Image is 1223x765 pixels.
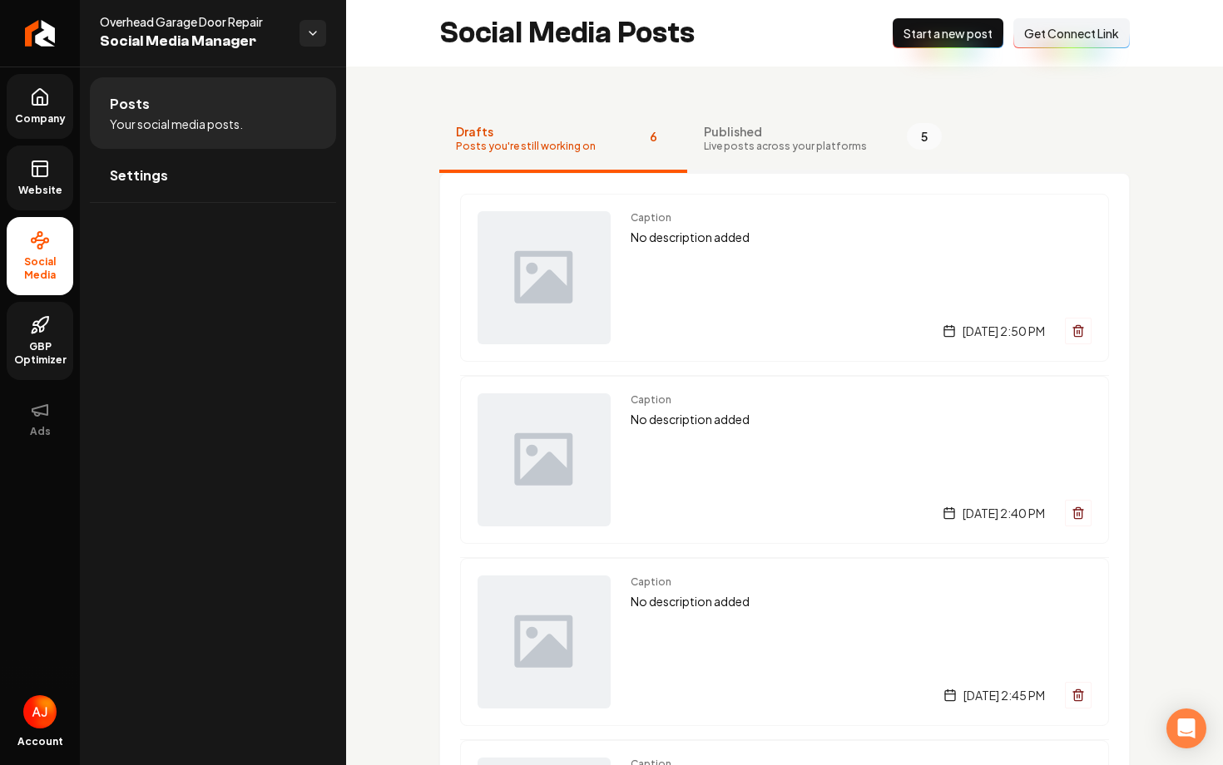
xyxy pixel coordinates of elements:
[631,592,1092,611] p: No description added
[439,106,687,173] button: DraftsPosts you're still working on6
[439,106,1130,173] nav: Tabs
[478,393,611,526] img: Post preview
[631,228,1092,247] p: No description added
[7,255,73,282] span: Social Media
[1166,708,1206,748] div: Open Intercom Messenger
[90,149,336,202] a: Settings
[7,74,73,139] a: Company
[110,94,150,114] span: Posts
[631,393,1092,407] span: Caption
[631,211,1092,225] span: Caption
[687,106,958,173] button: PublishedLive posts across your platforms5
[963,323,1045,339] span: [DATE] 2:50 PM
[7,387,73,452] button: Ads
[456,140,596,153] span: Posts you're still working on
[963,505,1045,521] span: [DATE] 2:40 PM
[460,375,1109,544] a: Post previewCaptionNo description added[DATE] 2:40 PM
[907,123,942,150] span: 5
[631,575,1092,589] span: Caption
[100,13,286,30] span: Overhead Garage Door Repair
[100,30,286,53] span: Social Media Manager
[7,340,73,367] span: GBP Optimizer
[12,184,69,197] span: Website
[1013,18,1130,48] button: Get Connect Link
[704,140,867,153] span: Live posts across your platforms
[893,18,1003,48] button: Start a new post
[460,557,1109,726] a: Post previewCaptionNo description added[DATE] 2:45 PM
[23,425,57,438] span: Ads
[439,17,695,50] h2: Social Media Posts
[17,735,63,748] span: Account
[25,20,56,47] img: Rebolt Logo
[110,165,168,185] span: Settings
[1024,25,1119,42] span: Get Connect Link
[460,194,1109,362] a: Post previewCaptionNo description added[DATE] 2:50 PM
[23,695,57,728] img: Austin Jellison
[478,211,611,344] img: Post preview
[478,575,611,708] img: Post preview
[110,116,243,132] span: Your social media posts.
[456,123,596,140] span: Drafts
[7,302,73,380] a: GBP Optimizer
[636,123,671,150] span: 6
[7,146,73,210] a: Website
[8,112,72,126] span: Company
[23,695,57,728] button: Open user button
[704,123,867,140] span: Published
[963,687,1045,703] span: [DATE] 2:45 PM
[631,410,1092,429] p: No description added
[904,25,993,42] span: Start a new post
